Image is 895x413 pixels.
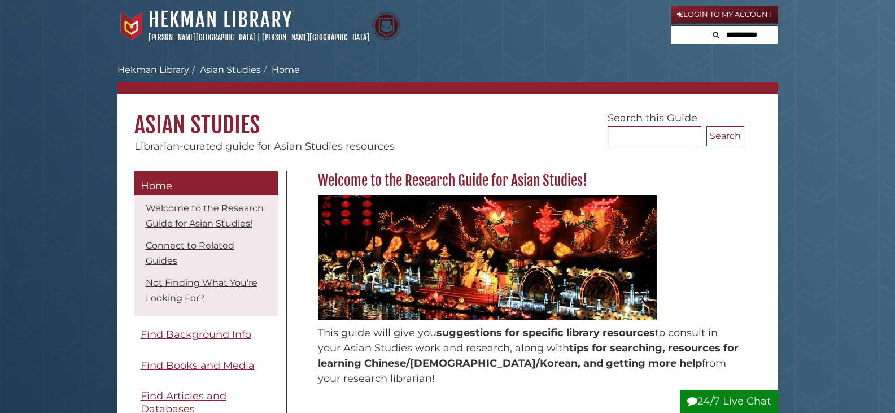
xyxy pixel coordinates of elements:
[200,64,261,75] a: Asian Studies
[117,64,189,75] a: Hekman Library
[117,94,778,139] h1: Asian Studies
[134,353,278,379] a: Find Books and Media
[141,328,251,341] span: Find Background Info
[713,31,719,38] i: Search
[146,277,257,303] a: Not Finding What You're Looking For?
[680,390,778,413] button: 24/7 Live Chat
[372,12,400,40] img: Calvin Theological Seminary
[671,6,778,24] a: Login to My Account
[146,240,234,266] a: Connect to Related Guides
[706,126,744,146] button: Search
[709,26,723,41] button: Search
[262,33,369,42] a: [PERSON_NAME][GEOGRAPHIC_DATA]
[146,203,264,229] a: Welcome to the Research Guide for Asian Studies!
[141,180,172,192] span: Home
[134,140,395,153] span: Librarian-curated guide for Asian Studies resources
[149,7,292,32] a: Hekman Library
[436,327,655,339] span: suggestions for specific library resources
[312,172,744,190] h2: Welcome to the Research Guide for Asian Studies!
[117,63,778,94] nav: breadcrumb
[134,171,278,196] a: Home
[318,342,739,369] span: tips for searching, resources for learning Chinese/[DEMOGRAPHIC_DATA]/Korean, and getting more help
[318,325,739,386] p: This guide will give you to consult in your Asian Studies work and research, along with from your...
[117,12,146,40] img: Calvin University
[261,63,300,77] li: Home
[149,33,256,42] a: [PERSON_NAME][GEOGRAPHIC_DATA]
[257,33,260,42] span: |
[141,359,255,372] span: Find Books and Media
[134,322,278,347] a: Find Background Info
